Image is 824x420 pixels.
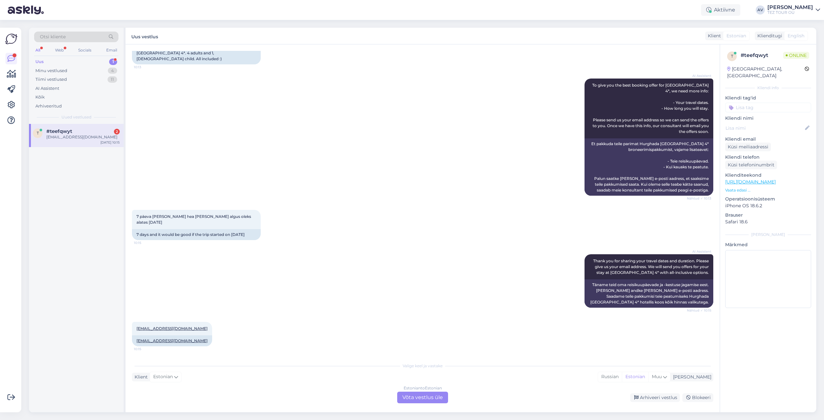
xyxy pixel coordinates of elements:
span: Otsi kliente [40,33,66,40]
div: 2 [114,129,120,135]
div: 1 [109,59,117,65]
span: t [731,54,733,59]
div: [EMAIL_ADDRESS][DOMAIN_NAME] [46,134,120,140]
div: Arhiveeri vestlus [630,393,680,402]
div: Email [105,46,118,54]
div: Et pakkuda teile parimat Hurghada [GEOGRAPHIC_DATA] 4* broneerimispakkumist, vajame lisateavet: -... [585,138,713,196]
span: Muu [652,374,662,379]
div: Täname teid oma reisikuupäevade ja -kestuse jagamise eest. [PERSON_NAME] andke [PERSON_NAME] e-po... [585,279,713,308]
span: 10:13 [134,65,158,70]
div: # teefqwyt [741,51,783,59]
div: Estonian to Estonian [404,385,442,391]
span: Online [783,52,809,59]
img: Askly Logo [5,33,17,45]
span: #teefqwyt [46,128,72,134]
span: To give you the best booking offer for [GEOGRAPHIC_DATA] 4*, we need more info: - Your travel dat... [592,83,710,134]
p: Kliendi nimi [725,115,811,122]
div: Web [54,46,65,54]
div: 11 [108,76,117,83]
div: TEZ TOUR OÜ [767,10,813,15]
div: [PERSON_NAME] [670,374,711,380]
a: [EMAIL_ADDRESS][DOMAIN_NAME] [136,326,208,331]
div: Aktiivne [701,4,740,16]
a: [PERSON_NAME]TEZ TOUR OÜ [767,5,820,15]
a: [URL][DOMAIN_NAME] [725,179,776,185]
div: [PERSON_NAME] [725,232,811,238]
span: Nähtud ✓ 10:15 [687,308,711,313]
div: 4 [108,68,117,74]
div: AI Assistent [35,85,59,92]
a: [EMAIL_ADDRESS][DOMAIN_NAME] [136,338,208,343]
p: Kliendi email [725,136,811,143]
div: Kliendi info [725,85,811,91]
div: [DATE] 10:15 [100,140,120,145]
span: Uued vestlused [61,114,91,120]
span: English [788,33,804,39]
div: AV [756,5,765,14]
span: Thank you for sharing your travel dates and duration. Please give us your email address. We will ... [593,258,710,275]
p: Märkmed [725,241,811,248]
div: [GEOGRAPHIC_DATA], [GEOGRAPHIC_DATA] [727,66,805,79]
span: 10:15 [134,347,158,351]
div: Minu vestlused [35,68,67,74]
div: Klient [705,33,721,39]
span: AI Assistent [687,73,711,78]
div: Võta vestlus üle [397,392,448,403]
div: Klient [132,374,148,380]
span: Estonian [153,373,173,380]
div: Kõik [35,94,45,100]
p: Safari 18.6 [725,219,811,225]
span: 7 päeva [PERSON_NAME] hea [PERSON_NAME] algus oleks alates [DATE] [136,214,252,225]
label: Uus vestlus [131,32,158,40]
div: [PERSON_NAME] [767,5,813,10]
p: Vaata edasi ... [725,187,811,193]
span: Estonian [726,33,746,39]
div: Klienditugi [755,33,782,39]
p: Operatsioonisüsteem [725,196,811,202]
p: Kliendi telefon [725,154,811,161]
div: Estonian [622,372,648,382]
div: Blokeeri [682,393,713,402]
div: Küsi telefoninumbrit [725,161,777,169]
p: iPhone OS 18.6.2 [725,202,811,209]
div: Uus [35,59,44,65]
div: I would like an offer for the end of November at [GEOGRAPHIC_DATA] 4*. 4 adults and 1, [DEMOGRAPH... [132,42,261,64]
span: AI Assistent [687,249,711,254]
div: Valige keel ja vastake [132,363,713,369]
div: Arhiveeritud [35,103,62,109]
span: 10:15 [134,240,158,245]
div: Tiimi vestlused [35,76,67,83]
span: Nähtud ✓ 10:13 [687,196,711,201]
p: Kliendi tag'id [725,95,811,101]
p: Brauser [725,212,811,219]
div: Socials [77,46,93,54]
div: All [34,46,42,54]
div: 7 days and it would be good if the trip started on [DATE] [132,229,261,240]
div: Russian [598,372,622,382]
div: Küsi meiliaadressi [725,143,771,151]
span: t [37,131,39,135]
input: Lisa tag [725,103,811,112]
input: Lisa nimi [726,125,804,132]
p: Klienditeekond [725,172,811,179]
